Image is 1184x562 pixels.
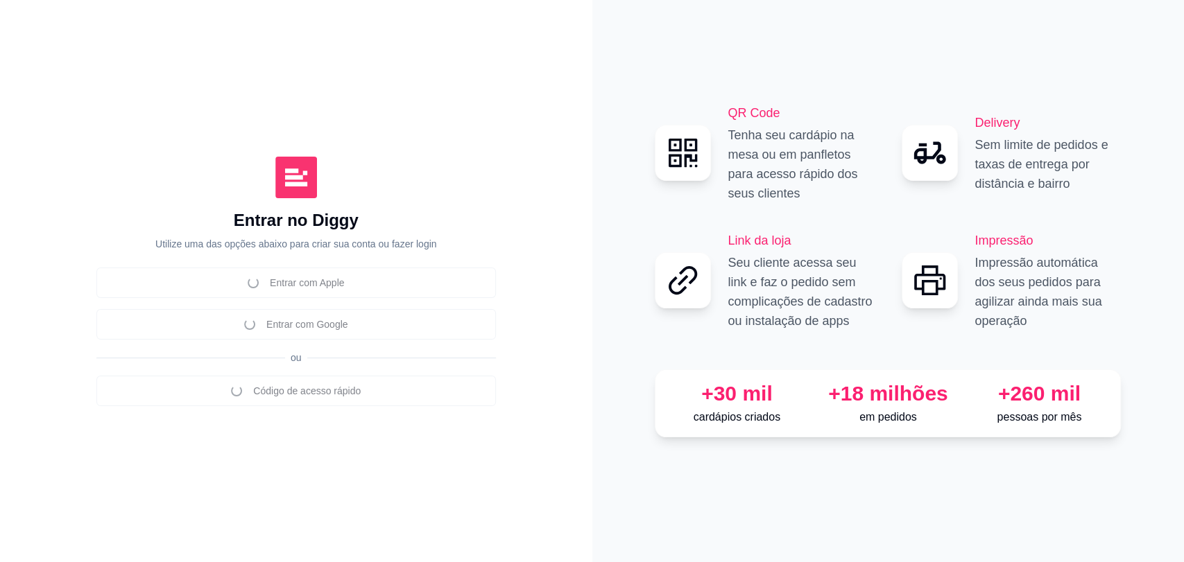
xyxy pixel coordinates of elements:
[975,231,1121,250] h2: Impressão
[969,381,1109,406] div: +260 mil
[975,253,1121,331] p: Impressão automática dos seus pedidos para agilizar ainda mais sua operação
[728,253,874,331] p: Seu cliente acessa seu link e faz o pedido sem complicações de cadastro ou instalação de apps
[818,381,958,406] div: +18 milhões
[818,409,958,425] p: em pedidos
[234,209,359,231] h1: Entrar no Diggy
[975,113,1121,132] h2: Delivery
[275,157,317,198] img: Diggy
[667,381,807,406] div: +30 mil
[975,135,1121,193] p: Sem limite de pedidos e taxas de entrega por distância e bairro
[667,409,807,425] p: cardápios criados
[155,237,436,251] p: Utilize uma das opções abaixo para criar sua conta ou fazer login
[728,231,874,250] h2: Link da loja
[969,409,1109,425] p: pessoas por mês
[728,103,874,123] h2: QR Code
[728,125,874,203] p: Tenha seu cardápio na mesa ou em panfletos para acesso rápido dos seus clientes
[285,352,307,363] span: ou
